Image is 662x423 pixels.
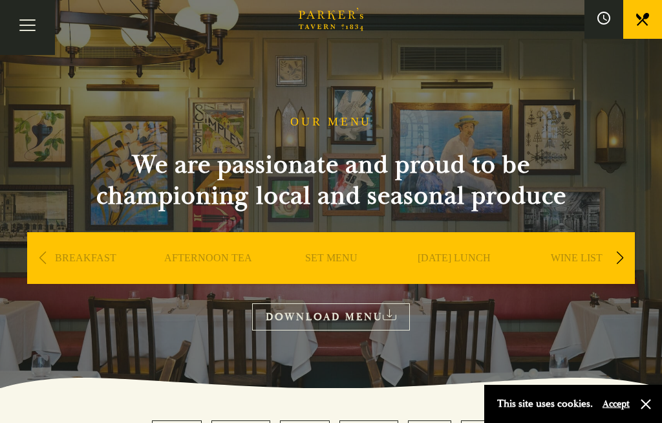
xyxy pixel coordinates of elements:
[150,232,266,323] div: 2 / 9
[639,398,652,411] button: Close and accept
[72,149,590,211] h2: We are passionate and proud to be championing local and seasonal produce
[611,244,628,272] div: Next slide
[305,252,358,303] a: SET MENU
[518,232,635,323] div: 5 / 9
[396,232,512,323] div: 4 / 9
[497,395,593,413] p: This site uses cookies.
[603,398,630,410] button: Accept
[27,232,144,323] div: 1 / 9
[273,232,389,323] div: 3 / 9
[164,252,252,303] a: AFTERNOON TEA
[418,252,491,303] a: [DATE] LUNCH
[55,252,116,303] a: BREAKFAST
[34,244,51,272] div: Previous slide
[551,252,603,303] a: WINE LIST
[290,115,372,129] h1: OUR MENU
[252,303,410,330] a: DOWNLOAD MENU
